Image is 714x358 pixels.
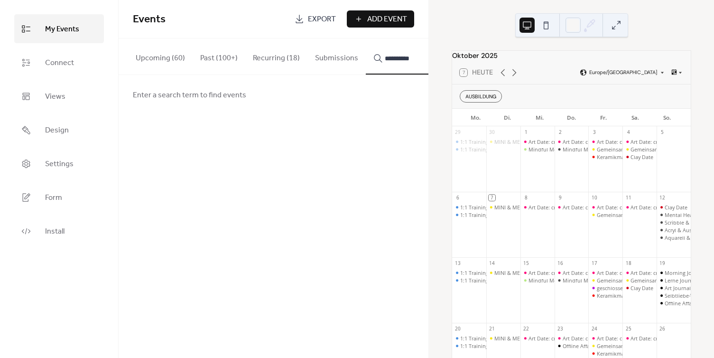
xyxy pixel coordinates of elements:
[287,10,343,28] a: Export
[625,326,632,332] div: 25
[625,260,632,267] div: 18
[597,146,709,153] div: Gemeinsam stark: Kreativzeit für Kind & Eltern
[491,109,523,127] div: Di.
[133,9,166,30] span: Events
[659,260,666,267] div: 19
[563,335,650,342] div: Art Date: create & celebrate yourself
[555,204,589,211] div: Art Date: create & celebrate yourself
[657,204,691,211] div: Clay Date
[454,129,461,136] div: 29
[454,326,461,332] div: 20
[245,38,307,74] button: Recurring (18)
[452,269,486,276] div: 1:1 Training mit Caterina (digital oder 5020 Salzburg)
[494,269,579,276] div: MINI & ME: Dein Moment mit Baby
[460,204,639,211] div: 1:1 Training mit [PERSON_NAME] (digital oder 5020 [GEOGRAPHIC_DATA])
[489,195,495,201] div: 7
[489,129,495,136] div: 30
[45,157,74,171] span: Settings
[460,138,639,145] div: 1:1 Training mit [PERSON_NAME] (digital oder 5020 [GEOGRAPHIC_DATA])
[563,204,650,211] div: Art Date: create & celebrate yourself
[347,10,414,28] button: Add Event
[460,211,639,218] div: 1:1 Training mit [PERSON_NAME] (digital oder 5020 [GEOGRAPHIC_DATA])
[45,123,69,138] span: Design
[563,138,650,145] div: Art Date: create & celebrate yourself
[486,269,520,276] div: MINI & ME: Dein Moment mit Baby
[14,149,104,178] a: Settings
[555,146,589,153] div: Mindful Morning
[665,300,697,307] div: Offline Affairs
[14,82,104,111] a: Views
[308,14,336,25] span: Export
[622,146,657,153] div: Gemeinsam stark: Kreativzeit für Kind & Eltern
[523,326,529,332] div: 22
[128,38,193,74] button: Upcoming (60)
[45,224,65,239] span: Install
[657,234,691,241] div: Aquarell & Flow: Mental Health Weekend
[557,129,564,136] div: 2
[529,146,677,153] div: Mindful Moves – Achtsame Körperübungen für mehr Balance
[520,277,555,284] div: Mindful Moves – Achtsame Körperübungen für mehr Balance
[523,195,529,201] div: 8
[631,153,653,160] div: Clay Date
[486,335,520,342] div: MINI & ME: Dein Moment mit Baby
[657,211,691,218] div: Mental Health Sunday: Vom Konsumieren ins Kreieren
[597,204,684,211] div: Art Date: create & celebrate yourself
[486,204,520,211] div: MINI & ME: Dein Moment mit Baby
[45,22,79,37] span: My Events
[14,14,104,43] a: My Events
[460,146,639,153] div: 1:1 Training mit [PERSON_NAME] (digital oder 5020 [GEOGRAPHIC_DATA])
[494,138,579,145] div: MINI & ME: Dein Moment mit Baby
[622,204,657,211] div: Art Date: create & celebrate yourself
[193,38,245,74] button: Past (100+)
[557,260,564,267] div: 16
[651,109,683,127] div: So.
[657,277,691,284] div: Lerne Journaling: Schreiben, das dich verändert
[529,204,616,211] div: Art Date: create & celebrate yourself
[588,153,622,160] div: Keramikmalerei: Gestalte deinen Selbstliebe-Anker
[587,109,619,127] div: Fr.
[452,277,486,284] div: 1:1 Training mit Caterina (digital oder 5020 Salzburg)
[588,292,622,299] div: Keramikmalerei: Gestalte deinen Selbstliebe-Anker
[460,90,502,103] div: AUSBILDUNG
[597,269,684,276] div: Art Date: create & celebrate yourself
[631,284,653,292] div: Clay Date
[622,335,657,342] div: Art Date: create & celebrate yourself
[625,195,632,201] div: 11
[452,342,486,349] div: 1:1 Training mit Caterina (digital oder 5020 Salzburg)
[133,90,246,101] span: Enter a search term to find events
[597,138,684,145] div: Art Date: create & celebrate yourself
[665,204,687,211] div: Clay Date
[563,269,650,276] div: Art Date: create & celebrate yourself
[622,153,657,160] div: Clay Date
[563,277,604,284] div: Mindful Morning
[452,146,486,153] div: 1:1 Training mit Caterina (digital oder 5020 Salzburg)
[489,326,495,332] div: 21
[555,277,589,284] div: Mindful Morning
[452,138,486,145] div: 1:1 Training mit Caterina (digital oder 5020 Salzburg)
[486,138,520,145] div: MINI & ME: Dein Moment mit Baby
[520,146,555,153] div: Mindful Moves – Achtsame Körperübungen für mehr Balance
[659,326,666,332] div: 26
[657,300,691,307] div: Offline Affairs
[588,269,622,276] div: Art Date: create & celebrate yourself
[557,195,564,201] div: 9
[520,204,555,211] div: Art Date: create & celebrate yourself
[452,211,486,218] div: 1:1 Training mit Caterina (digital oder 5020 Salzburg)
[14,48,104,77] a: Connect
[520,335,555,342] div: Art Date: create & celebrate yourself
[452,204,486,211] div: 1:1 Training mit Caterina (digital oder 5020 Salzburg)
[657,284,691,292] div: Art Journaling Workshop
[460,342,639,349] div: 1:1 Training mit [PERSON_NAME] (digital oder 5020 [GEOGRAPHIC_DATA])
[597,342,709,349] div: Gemeinsam stark: Kreativzeit für Kind & Eltern
[45,190,62,205] span: Form
[14,217,104,245] a: Install
[14,115,104,144] a: Design
[589,70,657,75] span: Europe/[GEOGRAPHIC_DATA]
[597,284,695,292] div: geschlossene Gesellschaft - doors closed
[557,326,564,332] div: 23
[45,56,74,70] span: Connect
[625,129,632,136] div: 4
[588,138,622,145] div: Art Date: create & celebrate yourself
[659,129,666,136] div: 5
